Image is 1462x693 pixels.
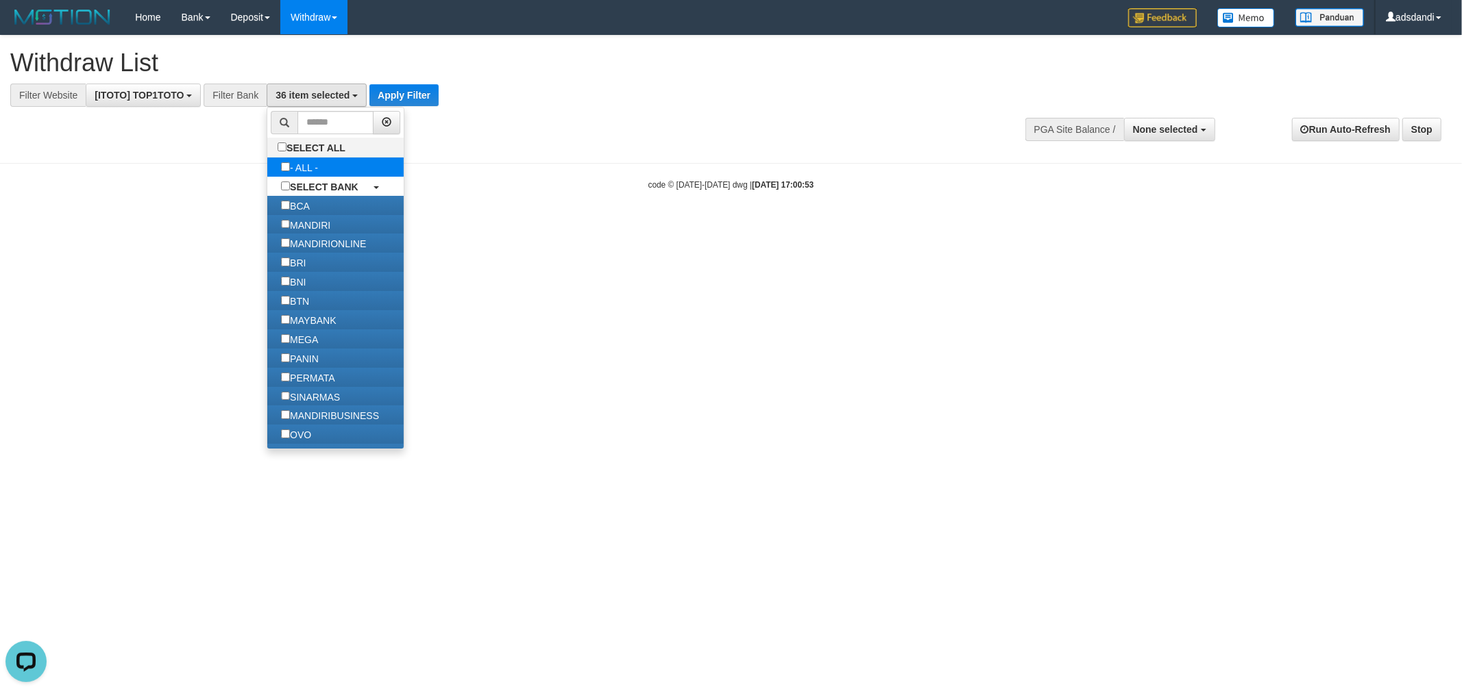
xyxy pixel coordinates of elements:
input: MAYBANK [281,315,290,324]
input: MANDIRIONLINE [281,238,290,247]
label: BNI [267,272,319,291]
input: BRI [281,257,290,266]
button: Apply Filter [369,84,439,106]
b: SELECT BANK [290,181,358,192]
span: None selected [1133,124,1198,135]
input: BNI [281,277,290,286]
button: Open LiveChat chat widget [5,5,47,47]
input: - ALL - [281,162,290,171]
a: Stop [1402,118,1441,141]
img: Feedback.jpg [1128,8,1197,27]
button: 36 item selected [267,84,367,107]
label: OVO [267,425,325,444]
h1: Withdraw List [10,49,961,77]
label: - ALL - [267,157,332,177]
input: SELECT BANK [281,181,290,190]
img: panduan.png [1295,8,1364,27]
label: PERMATA [267,368,349,387]
input: MANDIRIBUSINESS [281,410,290,419]
label: MANDIRIBUSINESS [267,405,393,425]
input: MANDIRI [281,220,290,229]
input: SINARMAS [281,392,290,401]
strong: [DATE] 17:00:53 [752,180,814,190]
input: MEGA [281,334,290,343]
label: MAYBANK [267,310,350,329]
label: BCA [267,196,324,215]
small: code © [DATE]-[DATE] dwg | [648,180,814,190]
label: GOPAY [267,444,337,463]
label: MANDIRI [267,215,344,234]
label: PANIN [267,349,332,368]
div: Filter Bank [204,84,267,107]
input: PERMATA [281,373,290,381]
a: Run Auto-Refresh [1292,118,1400,141]
button: [ITOTO] TOP1TOTO [86,84,201,107]
input: OVO [281,429,290,438]
input: BCA [281,201,290,210]
img: MOTION_logo.png [10,7,114,27]
div: PGA Site Balance / [1025,118,1124,141]
label: SELECT ALL [267,138,359,157]
label: MANDIRIONLINE [267,234,380,253]
span: [ITOTO] TOP1TOTO [95,90,184,101]
a: SELECT BANK [267,177,404,196]
span: 36 item selected [276,90,350,101]
label: MEGA [267,329,332,349]
button: None selected [1124,118,1215,141]
label: BTN [267,291,323,310]
img: Button%20Memo.svg [1217,8,1275,27]
input: BTN [281,296,290,305]
div: Filter Website [10,84,86,107]
input: PANIN [281,353,290,362]
label: BRI [267,253,319,272]
input: SELECT ALL [278,142,287,151]
label: SINARMAS [267,387,354,406]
